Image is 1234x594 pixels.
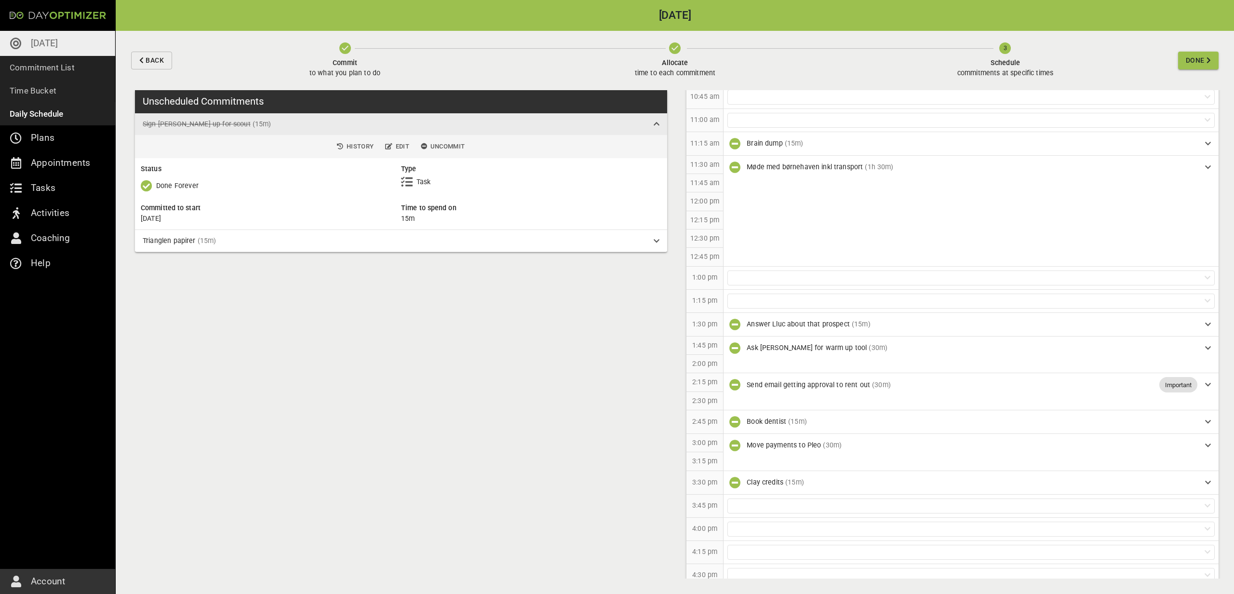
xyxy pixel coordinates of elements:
p: Daily Schedule [10,107,64,121]
span: Back [146,54,164,67]
p: 2:15 pm [692,377,717,387]
div: Trianglen papirer(15m) [135,230,667,252]
span: Schedule [957,58,1053,68]
span: Move payments to Pleo [747,441,821,449]
span: History [337,141,374,152]
p: 2:45 pm [692,417,717,427]
span: (15m) [785,139,804,147]
span: Edit [385,141,409,152]
button: Allocatetime to each commitment [506,31,844,90]
p: Task [416,177,431,187]
p: Commitment List [10,61,75,74]
p: 2:00 pm [692,359,717,369]
span: (1h 30m) [865,163,893,171]
div: Important [1159,377,1197,392]
p: Plans [31,130,54,146]
span: (15m) [253,120,271,128]
button: History [333,139,377,154]
div: Brain dump(15m) [724,132,1219,155]
h6: Time to spend on [401,203,661,213]
div: Ask [PERSON_NAME] for warm up tool(30m) [724,337,1219,360]
div: Book dentist(15m) [724,410,1219,433]
button: Back [131,52,172,69]
span: Important [1159,380,1197,390]
p: [DATE] [141,214,401,224]
p: to what you plan to do [309,68,380,78]
p: 1:30 pm [692,319,717,329]
p: commitments at specific times [957,68,1053,78]
p: Coaching [31,230,70,246]
p: Appointments [31,155,90,171]
p: 1:45 pm [692,340,717,351]
span: (15m) [852,320,871,328]
button: Edit [381,139,413,154]
span: Uncommit [421,141,465,152]
img: Day Optimizer [10,12,106,19]
span: (15m) [788,418,807,425]
div: Sign [PERSON_NAME] up for scout(15m) [135,113,667,135]
button: Uncommit [417,139,469,154]
div: Move payments to Pleo(30m) [724,434,1219,457]
span: (15m) [198,237,216,244]
span: (30m) [869,344,887,351]
p: 3:15 pm [692,456,717,466]
div: Send email getting approval to rent out(30m)Important [724,373,1219,396]
p: Account [31,574,65,589]
div: Møde med børnehaven inkl transport(1h 30m) [724,156,1219,179]
h6: Status [141,164,401,174]
button: Committo what you plan to do [176,31,514,90]
p: 10:45 am [690,92,719,102]
div: Clay credits(15m) [724,471,1219,494]
p: 3:00 pm [692,438,717,448]
h6: Committed to start [141,203,401,213]
p: 15m [401,214,415,224]
p: 3:45 pm [692,500,717,511]
span: (30m) [823,441,842,449]
p: 12:15 pm [690,215,719,225]
span: Clay credits [747,478,783,486]
p: 4:30 pm [692,570,717,580]
text: 3 [1004,44,1007,52]
div: Answer Lluc about that prospect(15m) [724,313,1219,336]
p: 12:30 pm [690,233,719,243]
span: Sign [PERSON_NAME] up for scout [143,120,251,128]
p: Done Forever [156,181,199,191]
span: Ask [PERSON_NAME] for warm up tool [747,344,867,351]
p: 12:45 pm [690,252,719,262]
p: 11:45 am [690,178,719,188]
p: 11:15 am [690,138,719,148]
p: 4:15 pm [692,547,717,557]
button: Schedulecommitments at specific times [836,31,1174,90]
span: (30m) [872,381,891,389]
h3: Unscheduled Commitments [143,94,264,108]
span: Allocate [635,58,716,68]
span: Book dentist [747,418,786,425]
p: Tasks [31,180,55,196]
p: Activities [31,205,69,221]
span: Answer Lluc about that prospect [747,320,850,328]
p: time to each commitment [635,68,716,78]
span: Trianglen papirer [143,237,196,244]
h2: [DATE] [116,10,1234,21]
p: 1:00 pm [692,272,717,283]
button: Done [1178,52,1219,69]
p: 11:30 am [690,160,719,170]
span: Commit [309,58,380,68]
p: Help [31,256,51,271]
p: 3:30 pm [692,477,717,487]
p: 12:00 pm [690,196,719,206]
p: Time Bucket [10,84,56,97]
p: 4:00 pm [692,524,717,534]
span: Send email getting approval to rent out [747,381,870,389]
span: (15m) [785,478,804,486]
p: 2:30 pm [692,396,717,406]
span: Brain dump [747,139,783,147]
p: 11:00 am [690,115,719,125]
span: Møde med børnehaven inkl transport [747,163,863,171]
h6: Type [401,164,661,174]
p: 1:15 pm [692,296,717,306]
p: [DATE] [31,36,58,51]
span: Done [1186,54,1205,67]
